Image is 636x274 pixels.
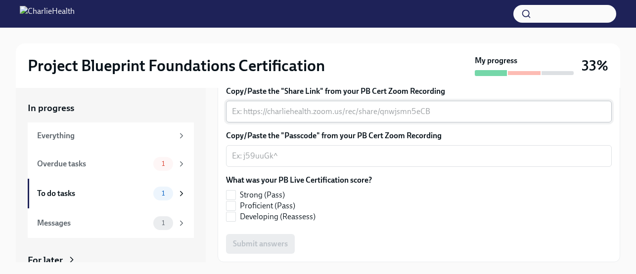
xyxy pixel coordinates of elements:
[226,175,372,186] label: What was your PB Live Certification score?
[240,211,316,222] span: Developing (Reassess)
[156,219,171,227] span: 1
[28,56,325,76] h2: Project Blueprint Foundations Certification
[475,55,517,66] strong: My progress
[28,102,194,115] a: In progress
[28,208,194,238] a: Messages1
[28,179,194,208] a: To do tasks1
[37,218,149,229] div: Messages
[20,6,75,22] img: CharlieHealth
[28,149,194,179] a: Overdue tasks1
[28,122,194,149] a: Everything
[156,160,171,167] span: 1
[582,57,608,75] h3: 33%
[28,254,63,267] div: For later
[37,188,149,199] div: To do tasks
[37,158,149,169] div: Overdue tasks
[226,86,612,97] label: Copy/Paste the "Share Link" from your PB Cert Zoom Recording
[226,130,612,141] label: Copy/Paste the "Passcode" from your PB Cert Zoom Recording
[240,200,295,211] span: Proficient (Pass)
[28,254,194,267] a: For later
[240,190,285,200] span: Strong (Pass)
[156,190,171,197] span: 1
[37,130,173,141] div: Everything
